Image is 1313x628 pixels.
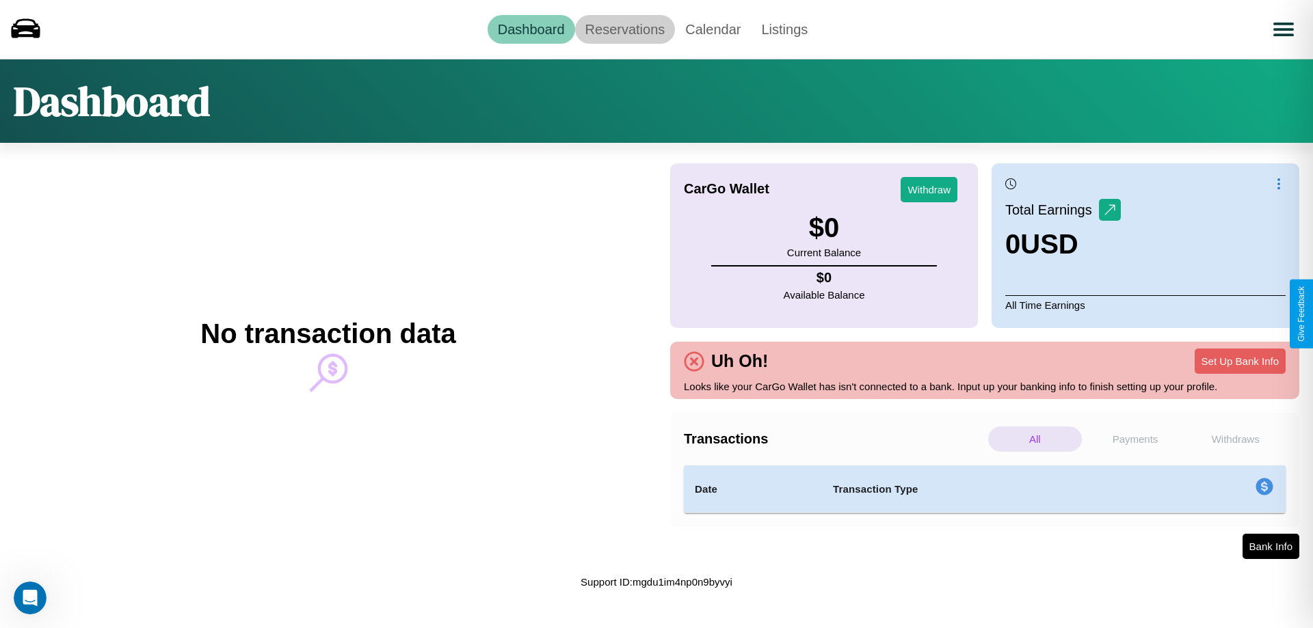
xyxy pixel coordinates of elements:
h3: 0 USD [1005,229,1121,260]
button: Bank Info [1243,534,1299,559]
h4: Transaction Type [833,481,1143,497]
a: Dashboard [488,15,575,44]
h2: No transaction data [200,318,455,349]
button: Withdraw [901,177,957,202]
h1: Dashboard [14,73,210,129]
div: Give Feedback [1297,286,1306,342]
table: simple table [684,465,1286,513]
p: Payments [1089,426,1182,452]
iframe: Intercom live chat [14,582,47,614]
h4: Date [695,481,811,497]
p: Available Balance [784,286,865,304]
p: All Time Earnings [1005,295,1286,314]
a: Reservations [575,15,676,44]
p: All [988,426,1082,452]
h4: Uh Oh! [704,351,775,371]
p: Current Balance [787,243,861,262]
p: Support ID: mgdu1im4np0n9byvyi [581,573,732,591]
p: Total Earnings [1005,197,1099,222]
button: Set Up Bank Info [1195,349,1286,374]
a: Listings [751,15,818,44]
h4: Transactions [684,431,985,447]
h4: CarGo Wallet [684,181,769,197]
a: Calendar [675,15,751,44]
button: Open menu [1264,10,1303,49]
h3: $ 0 [787,213,861,243]
p: Looks like your CarGo Wallet has isn't connected to a bank. Input up your banking info to finish ... [684,377,1286,396]
h4: $ 0 [784,270,865,286]
p: Withdraws [1189,426,1282,452]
